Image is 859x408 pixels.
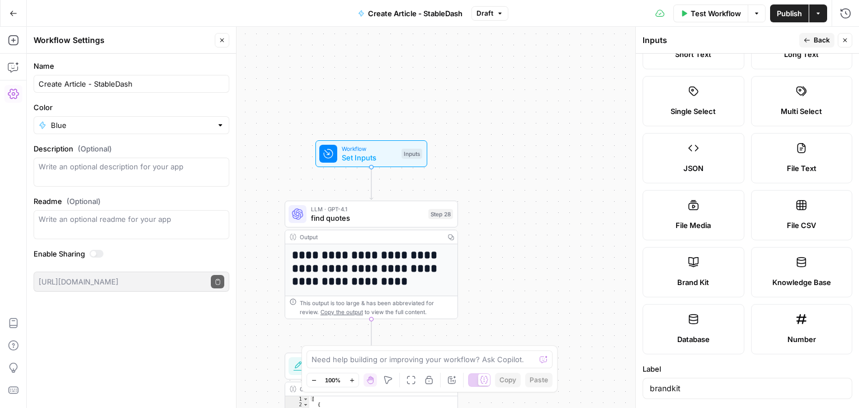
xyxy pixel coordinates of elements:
label: Description [34,143,229,154]
label: Color [34,102,229,113]
input: Input Label [650,383,845,394]
button: Draft [471,6,508,21]
div: Inputs [402,149,422,159]
span: Test Workflow [691,8,741,19]
div: Step 28 [428,209,453,219]
span: Database [677,334,710,345]
span: Multi Select [781,106,822,117]
g: Edge from start to step_28 [370,167,373,200]
label: Enable Sharing [34,248,229,259]
div: Inputs [643,35,796,46]
input: Blue [51,120,212,131]
span: Toggle code folding, rows 1 through 13 [303,396,309,402]
div: Output [300,385,441,393]
span: (Optional) [67,196,101,207]
span: 100% [325,376,341,385]
span: File Media [676,220,711,231]
span: File Text [787,163,816,174]
span: Set Inputs [342,152,397,163]
label: Readme [34,196,229,207]
div: WorkflowSet InputsInputs [285,140,458,167]
span: Long Text [784,49,819,60]
button: Test Workflow [673,4,748,22]
span: Back [814,35,830,45]
input: Untitled [39,78,224,89]
button: Back [799,33,834,48]
span: Copy the output [320,309,363,315]
div: 2 [285,402,309,407]
div: This output is too large & has been abbreviated for review. to view the full content. [300,298,453,316]
span: Brand Kit [677,277,709,288]
span: File CSV [787,220,816,231]
button: Copy [495,373,521,387]
span: Copy [499,375,516,385]
span: JSON [683,163,704,174]
span: LLM · GPT-4.1 [311,205,424,214]
span: Toggle code folding, rows 2 through 12 [303,402,309,407]
label: Label [643,363,852,374]
span: find quotes [311,212,424,224]
span: Create Article - StableDash [368,8,462,19]
span: Workflow [342,144,397,153]
button: Publish [770,4,809,22]
span: (Optional) [78,143,112,154]
div: Workflow Settings [34,35,211,46]
span: Paste [530,375,548,385]
span: Knowledge Base [772,277,831,288]
button: Create Article - StableDash [351,4,469,22]
span: Single Select [671,106,716,117]
button: Paste [525,373,553,387]
span: Publish [777,8,802,19]
span: Short Text [675,49,711,60]
div: Output [300,233,441,241]
div: 1 [285,396,309,402]
label: Name [34,60,229,72]
g: Edge from step_28 to step_30 [370,319,373,352]
span: Draft [476,8,493,18]
span: Number [787,334,816,345]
